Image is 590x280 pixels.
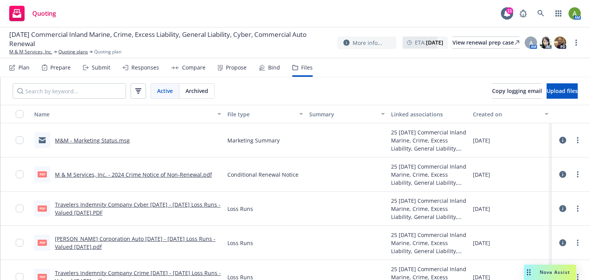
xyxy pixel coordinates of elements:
a: Quoting [6,3,59,24]
button: Linked associations [388,105,470,123]
span: pdf [38,171,47,177]
span: Conditional Renewal Notice [227,171,298,179]
a: more [572,38,581,47]
strong: [DATE] [426,39,443,46]
span: Loss Runs [227,239,253,247]
img: photo [554,36,566,49]
input: Toggle Row Selected [16,239,23,247]
span: pdf [38,240,47,245]
span: A [529,39,533,47]
a: M & M Services, Inc. - 2024 Crime Notice of Non-Renewal.pdf [55,171,212,178]
input: Toggle Row Selected [16,205,23,212]
div: Files [301,65,313,71]
span: [DATE] Commercial Inland Marine, Crime, Excess Liability, General Liability, Cyber, Commercial Au... [9,30,331,48]
button: Created on [470,105,552,123]
a: Report a Bug [515,6,531,21]
input: Search by keyword... [13,83,126,99]
div: Submit [92,65,110,71]
button: Copy logging email [492,83,542,99]
img: photo [568,7,581,20]
span: [DATE] [473,171,490,179]
button: Nova Assist [524,265,576,280]
div: Drag to move [524,265,534,280]
div: View renewal prep case [452,37,519,48]
a: Quoting plans [58,48,88,55]
span: Archived [186,87,208,95]
div: 25 [DATE] Commercial Inland Marine, Crime, Excess Liability, General Liability, Cyber, Commercial... [391,197,467,221]
a: more [573,204,582,213]
button: More info... [337,36,396,49]
div: 25 [DATE] Commercial Inland Marine, Crime, Excess Liability, General Liability, Cyber, Commercial... [391,162,467,187]
button: Upload files [547,83,578,99]
span: PDF [38,205,47,211]
a: M & M Services, Inc. [9,48,52,55]
div: Prepare [50,65,71,71]
span: Quoting plan [94,48,121,55]
input: Select all [16,110,23,118]
span: Nova Assist [540,269,570,275]
a: View renewal prep case [452,36,519,49]
div: Created on [473,110,540,118]
span: [DATE] [473,205,490,213]
a: more [573,170,582,179]
div: Compare [182,65,206,71]
div: Summary [309,110,376,118]
div: 25 [DATE] Commercial Inland Marine, Crime, Excess Liability, General Liability, Cyber, Commercial... [391,231,467,255]
a: Switch app [551,6,566,21]
div: Name [34,110,213,118]
input: Toggle Row Selected [16,136,23,144]
div: 11 [506,7,513,14]
span: Upload files [547,87,578,94]
span: pdf [38,274,47,280]
span: More info... [353,39,382,47]
a: more [573,238,582,247]
div: Plan [18,65,30,71]
button: Summary [306,105,388,123]
span: Marketing Summary [227,136,280,144]
span: Active [157,87,173,95]
img: photo [539,36,552,49]
div: 25 [DATE] Commercial Inland Marine, Crime, Excess Liability, General Liability, Cyber, Commercial... [391,128,467,152]
span: [DATE] [473,239,490,247]
span: ETA : [415,38,443,46]
a: Search [533,6,549,21]
a: M&M - Marketing Status.msg [55,137,130,144]
div: File type [227,110,295,118]
button: File type [224,105,306,123]
a: [PERSON_NAME] Corporation Auto [DATE] - [DATE] Loss Runs - Valued [DATE].pdf [55,235,215,250]
span: Copy logging email [492,87,542,94]
span: Loss Runs [227,205,253,213]
span: Quoting [32,10,56,17]
a: Travelers Indemnity Company Cyber [DATE] - [DATE] Loss Runs - Valued [DATE].PDF [55,201,220,216]
div: Bind [268,65,280,71]
div: Linked associations [391,110,467,118]
div: Responses [131,65,159,71]
div: Propose [226,65,247,71]
a: more [573,136,582,145]
input: Toggle Row Selected [16,171,23,178]
span: [DATE] [473,136,490,144]
button: Name [31,105,224,123]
